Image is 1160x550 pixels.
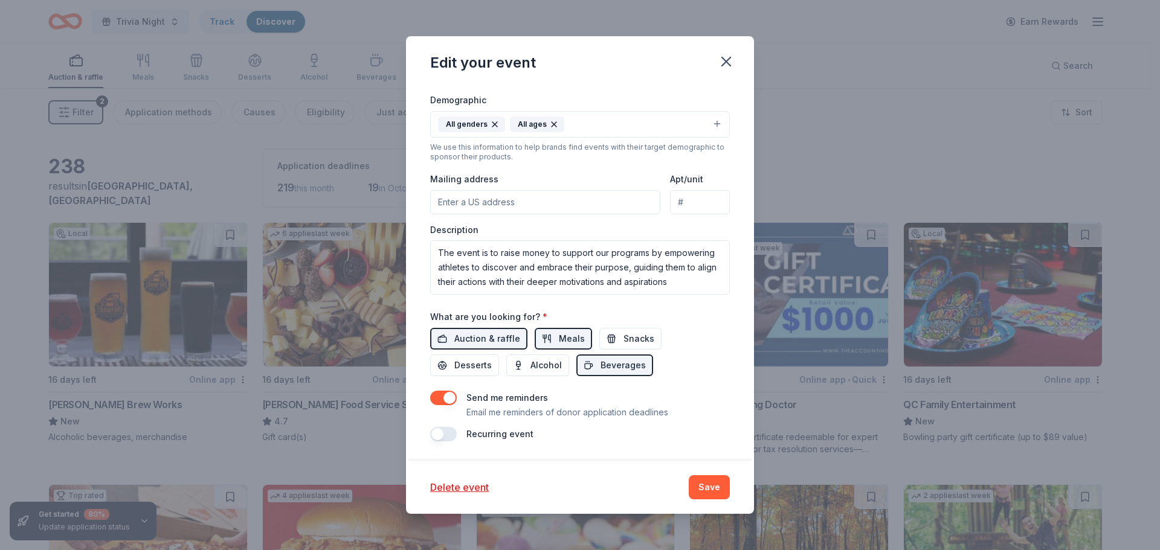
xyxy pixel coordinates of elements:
span: Desserts [454,358,492,373]
span: Snacks [623,331,654,346]
button: Delete event [430,480,489,494]
textarea: The event is to raise money to support our programs by empowering athletes to discover and embrac... [430,240,730,295]
input: # [670,190,730,214]
input: Enter a US address [430,190,660,214]
label: Apt/unit [670,173,703,185]
label: Send me reminders [466,392,548,403]
div: Edit your event [430,53,536,72]
label: Description [430,224,478,236]
button: Alcohol [506,354,569,376]
label: Demographic [430,94,486,106]
button: Meals [535,328,592,350]
button: Snacks [599,328,662,350]
button: Auction & raffle [430,328,527,350]
button: Beverages [576,354,653,376]
div: We use this information to help brands find events with their target demographic to sponsor their... [430,142,730,162]
span: Meals [559,331,585,346]
div: All genders [438,117,505,132]
div: All ages [510,117,564,132]
p: Email me reminders of donor application deadlines [466,405,668,420]
button: Desserts [430,354,499,376]
button: All gendersAll ages [430,111,730,138]
span: Auction & raffle [454,331,520,346]
button: Save [689,475,730,499]
label: Mailing address [430,173,498,185]
label: Recurring event [466,429,533,439]
label: What are you looking for? [430,311,547,323]
span: Beverages [601,358,646,373]
span: Alcohol [530,358,562,373]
